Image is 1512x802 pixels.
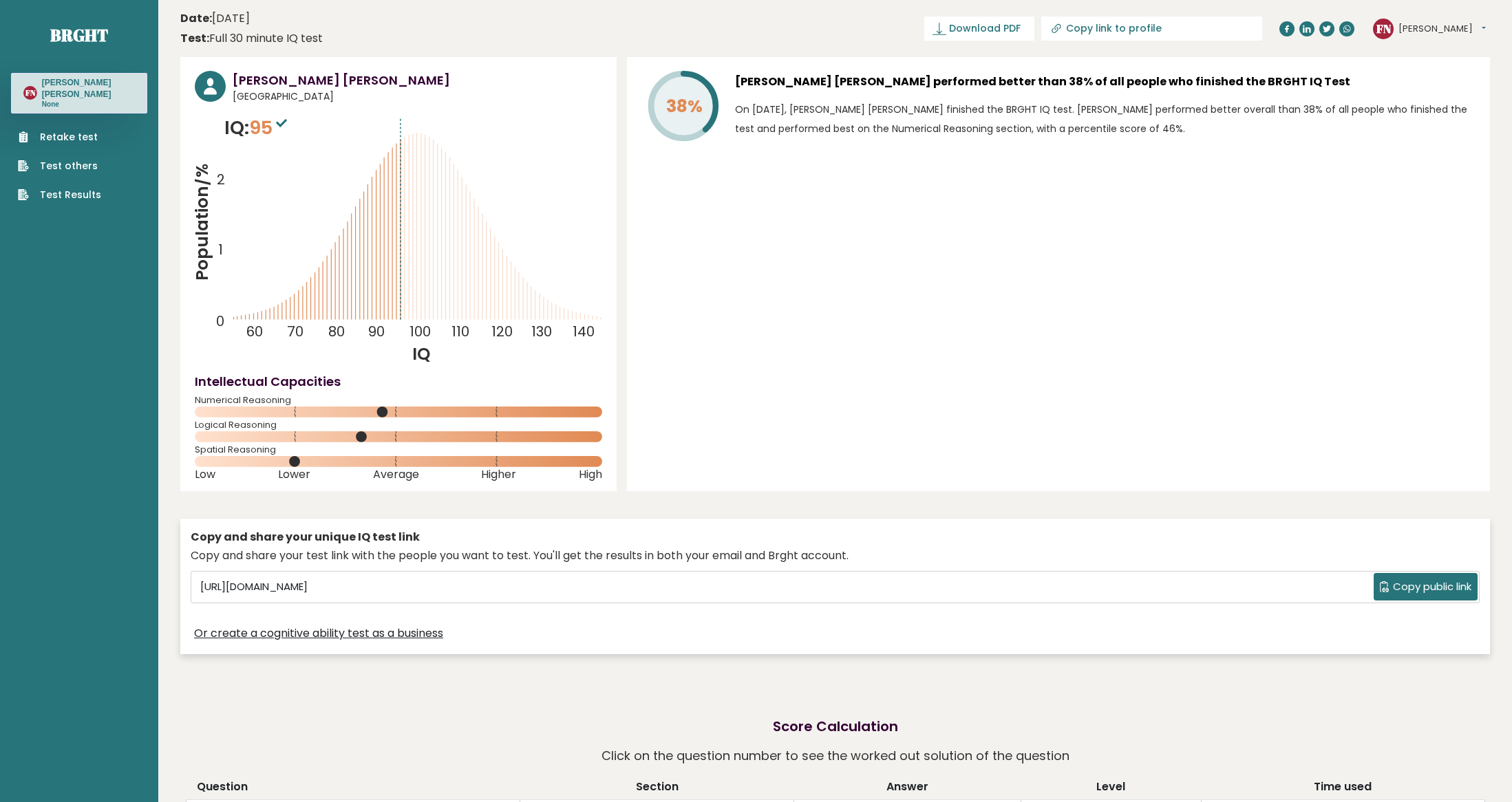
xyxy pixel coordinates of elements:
h3: [PERSON_NAME] [PERSON_NAME] performed better than 38% of all people who finished the BRGHT IQ Test [735,71,1476,93]
p: Click on the question number to see the worked out solution of the question [601,744,1069,768]
th: Answer [794,779,1021,800]
tspan: 70 [288,322,304,341]
tspan: 120 [491,322,513,341]
div: Copy and share your unique IQ test link [191,529,1480,545]
span: 95 [249,115,290,140]
th: Time used [1202,779,1484,800]
a: Brght [50,24,108,46]
p: On [DATE], [PERSON_NAME] [PERSON_NAME] finished the BRGHT IQ test. [PERSON_NAME] performed better... [735,100,1476,138]
b: Test: [180,30,209,46]
span: Average [373,472,419,477]
tspan: IQ [413,342,431,366]
tspan: 90 [369,322,385,341]
p: None [42,100,135,109]
text: FN [1376,20,1392,36]
span: Lower [278,472,310,477]
b: Date: [180,10,212,26]
tspan: Population/% [190,164,214,281]
tspan: 140 [573,322,595,341]
a: Test Results [18,188,101,202]
tspan: 2 [217,170,225,189]
a: Or create a cognitive ability test as a business [194,625,443,642]
span: Download PDF [949,21,1021,36]
tspan: 110 [452,322,470,341]
span: [GEOGRAPHIC_DATA] [233,89,602,104]
tspan: 1 [218,241,223,260]
h2: Score Calculation [773,716,898,737]
button: Copy public link [1374,573,1478,600]
tspan: 80 [328,322,345,341]
a: Download PDF [924,17,1034,41]
th: Level [1021,779,1201,800]
button: [PERSON_NAME] [1398,22,1486,36]
tspan: 100 [409,322,431,341]
h3: [PERSON_NAME] [PERSON_NAME] [233,71,602,89]
text: FN [25,87,36,98]
h4: Intellectual Capacities [195,372,602,391]
a: Test others [18,159,101,173]
tspan: 0 [216,312,224,332]
div: Full 30 minute IQ test [180,30,323,47]
tspan: 130 [531,322,552,341]
div: Copy and share your test link with the people you want to test. You'll get the results in both yo... [191,548,1480,564]
tspan: 60 [246,322,263,341]
time: [DATE] [180,10,250,27]
p: IQ: [224,114,290,142]
th: Section [520,779,794,800]
span: High [579,472,602,477]
span: Higher [481,472,516,477]
tspan: 38% [666,94,703,118]
span: Low [195,472,215,477]
span: Copy public link [1393,579,1471,595]
span: Logical Reasoning [195,422,602,428]
h3: [PERSON_NAME] [PERSON_NAME] [42,77,135,100]
span: Numerical Reasoning [195,398,602,403]
span: Spatial Reasoning [195,447,602,453]
th: Question [186,779,520,800]
a: Retake test [18,130,101,144]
